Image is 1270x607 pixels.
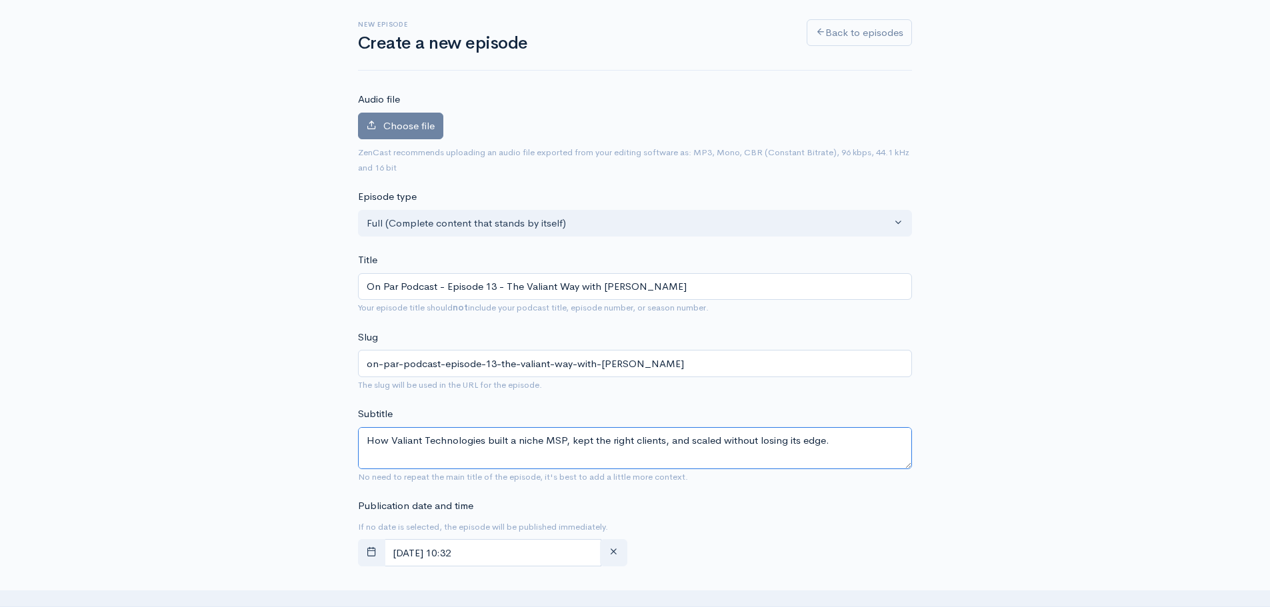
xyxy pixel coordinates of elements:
[358,210,912,237] button: Full (Complete content that stands by itself)
[358,147,909,173] small: ZenCast recommends uploading an audio file exported from your editing software as: MP3, Mono, CBR...
[358,498,473,514] label: Publication date and time
[358,302,709,313] small: Your episode title should include your podcast title, episode number, or season number.
[807,19,912,47] a: Back to episodes
[358,273,912,301] input: What is the episode's title?
[358,379,542,390] small: The slug will be used in the URL for the episode.
[358,21,791,28] h6: New episode
[358,586,412,602] label: Show notes
[358,189,417,205] label: Episode type
[358,330,378,345] label: Slug
[358,406,393,422] label: Subtitle
[600,539,627,566] button: clear
[358,92,400,107] label: Audio file
[358,253,377,268] label: Title
[358,521,608,532] small: If no date is selected, the episode will be published immediately.
[358,539,385,566] button: toggle
[453,302,468,313] strong: not
[358,471,688,482] small: No need to repeat the main title of the episode, it's best to add a little more context.
[367,216,891,231] div: Full (Complete content that stands by itself)
[358,350,912,377] input: title-of-episode
[358,34,791,53] h1: Create a new episode
[383,119,435,132] span: Choose file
